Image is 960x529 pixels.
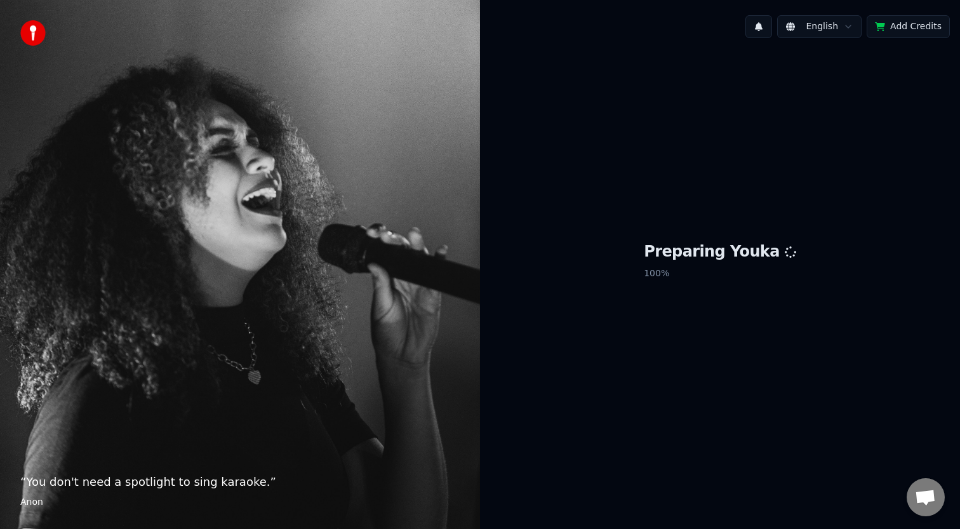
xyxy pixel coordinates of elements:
[867,15,950,38] button: Add Credits
[20,20,46,46] img: youka
[907,478,945,516] a: Open chat
[644,242,796,262] h1: Preparing Youka
[20,496,460,509] footer: Anon
[644,262,796,285] p: 100 %
[20,473,460,491] p: “ You don't need a spotlight to sing karaoke. ”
